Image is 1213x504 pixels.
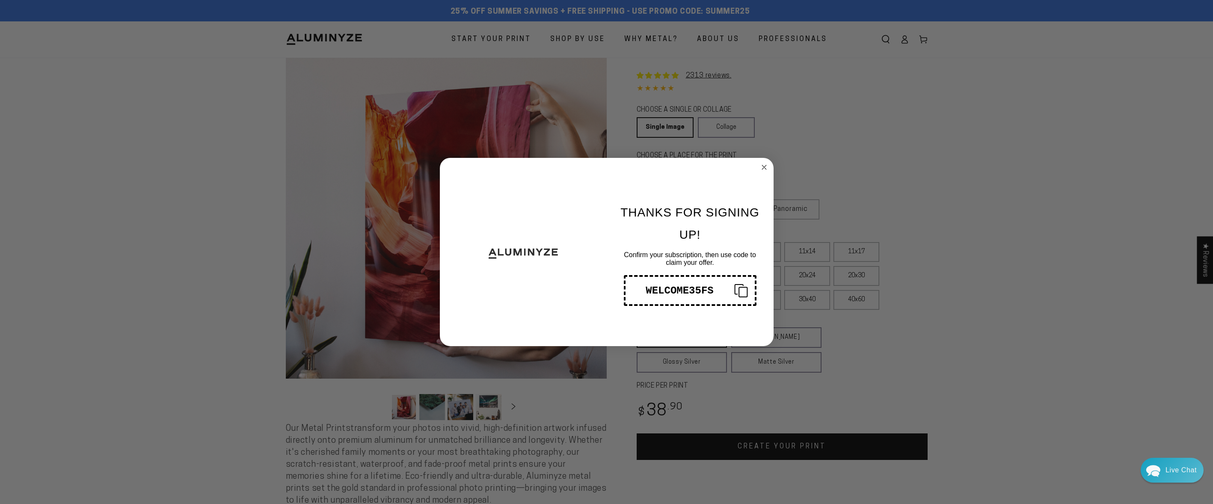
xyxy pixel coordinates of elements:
div: Contact Us Directly [1166,458,1197,483]
div: Chat widget toggle [1141,458,1204,483]
span: Confirm your subscription, then use code to claim your offer. [624,251,756,266]
img: 9ecd265b-d499-4fda-aba9-c0e7e2342436.png [440,158,607,346]
button: Copy coupon code [624,275,756,306]
span: THANKS FOR SIGNING UP! [620,206,759,241]
div: WELCOME35FS [632,285,727,296]
button: Close dialog [759,162,769,172]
